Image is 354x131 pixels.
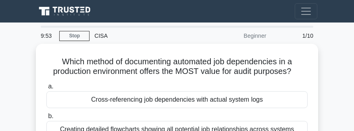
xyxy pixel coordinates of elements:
div: Cross-referencing job dependencies with actual system logs [46,91,308,108]
span: b. [48,113,53,119]
span: a. [48,83,53,90]
div: Beginner [200,28,271,44]
div: 9:53 [36,28,59,44]
div: 1/10 [271,28,318,44]
button: Toggle navigation [295,3,317,19]
div: CISA [90,28,200,44]
a: Stop [59,31,90,41]
h5: Which method of documenting automated job dependencies in a production environment offers the MOS... [46,57,308,77]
